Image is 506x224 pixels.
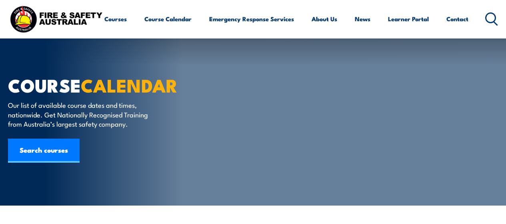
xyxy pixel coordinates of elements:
p: Our list of available course dates and times, nationwide. Get Nationally Recognised Training from... [8,100,154,128]
a: Courses [104,9,127,28]
a: Course Calendar [144,9,192,28]
h1: COURSE [8,77,206,93]
a: News [355,9,370,28]
a: Search courses [8,139,80,163]
a: About Us [312,9,337,28]
a: Learner Portal [388,9,429,28]
a: Contact [446,9,468,28]
strong: CALENDAR [81,71,178,99]
a: Emergency Response Services [209,9,294,28]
